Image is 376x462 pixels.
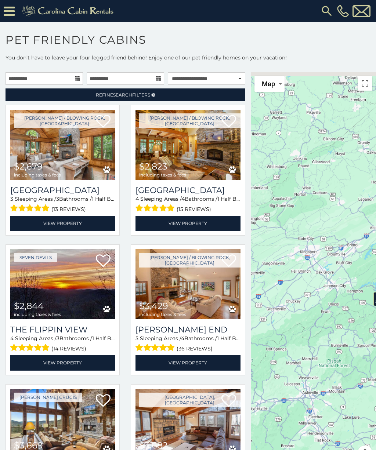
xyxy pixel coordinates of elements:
[92,335,126,342] span: 1 Half Baths /
[139,312,186,317] span: including taxes & fees
[135,185,240,195] h3: Mountain Song Lodge
[358,445,372,460] button: Map camera controls
[135,335,240,353] div: Sleeping Areas / Bathrooms / Sleeps:
[10,110,115,180] img: Chimney Island
[10,110,115,180] a: Chimney Island $2,679 including taxes & fees
[10,389,115,459] img: Cucumber Tree Lodge
[358,76,372,91] button: Toggle fullscreen view
[14,253,57,262] a: Seven Devils
[14,161,43,172] span: $2,679
[135,110,240,180] img: Mountain Song Lodge
[217,335,250,342] span: 1 Half Baths /
[135,185,240,195] a: [GEOGRAPHIC_DATA]
[139,440,168,451] span: $3,682
[96,92,150,98] span: Refine Filters
[10,196,13,202] span: 3
[10,216,115,231] a: View Property
[262,80,275,88] span: Map
[135,389,240,459] a: Blue Eagle Lodge $3,682 including taxes & fees
[57,335,59,342] span: 3
[181,335,184,342] span: 4
[51,204,86,214] span: (13 reviews)
[14,301,44,311] span: $2,844
[10,335,14,342] span: 4
[135,325,240,335] h3: Moss End
[10,249,115,319] img: The Flippin View
[254,76,285,92] button: Change map style
[92,196,125,202] span: 1 Half Baths /
[14,113,115,128] a: [PERSON_NAME] / Blowing Rock, [GEOGRAPHIC_DATA]
[135,389,240,459] img: Blue Eagle Lodge
[139,393,240,407] a: [GEOGRAPHIC_DATA], [GEOGRAPHIC_DATA]
[335,5,351,17] a: [PHONE_NUMBER]
[177,344,213,353] span: (36 reviews)
[10,355,115,370] a: View Property
[181,196,185,202] span: 4
[10,335,115,353] div: Sleeping Areas / Bathrooms / Sleeps:
[135,249,240,319] img: Moss End
[51,344,86,353] span: (14 reviews)
[139,301,168,311] span: $3,429
[139,172,186,177] span: including taxes & fees
[139,161,167,172] span: $2,823
[217,196,251,202] span: 1 Half Baths /
[135,249,240,319] a: Moss End $3,429 including taxes & fees
[18,4,120,18] img: Khaki-logo.png
[10,389,115,459] a: Cucumber Tree Lodge $3,669 including taxes & fees
[135,216,240,231] a: View Property
[56,196,59,202] span: 3
[14,312,61,317] span: including taxes & fees
[14,440,43,451] span: $3,669
[135,325,240,335] a: [PERSON_NAME] End
[10,185,115,195] a: [GEOGRAPHIC_DATA]
[10,325,115,335] a: The Flippin View
[14,172,61,177] span: including taxes & fees
[135,335,138,342] span: 5
[10,195,115,214] div: Sleeping Areas / Bathrooms / Sleeps:
[10,185,115,195] h3: Chimney Island
[177,204,211,214] span: (15 reviews)
[6,88,245,101] a: RefineSearchFilters
[320,4,333,18] img: search-regular.svg
[96,254,111,269] a: Add to favorites
[139,113,240,128] a: [PERSON_NAME] / Blowing Rock, [GEOGRAPHIC_DATA]
[113,92,132,98] span: Search
[10,249,115,319] a: The Flippin View $2,844 including taxes & fees
[135,110,240,180] a: Mountain Song Lodge $2,823 including taxes & fees
[135,196,139,202] span: 4
[139,253,240,268] a: [PERSON_NAME] / Blowing Rock, [GEOGRAPHIC_DATA]
[135,355,240,370] a: View Property
[96,393,111,409] a: Add to favorites
[14,393,82,402] a: [PERSON_NAME] Crucis
[135,195,240,214] div: Sleeping Areas / Bathrooms / Sleeps:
